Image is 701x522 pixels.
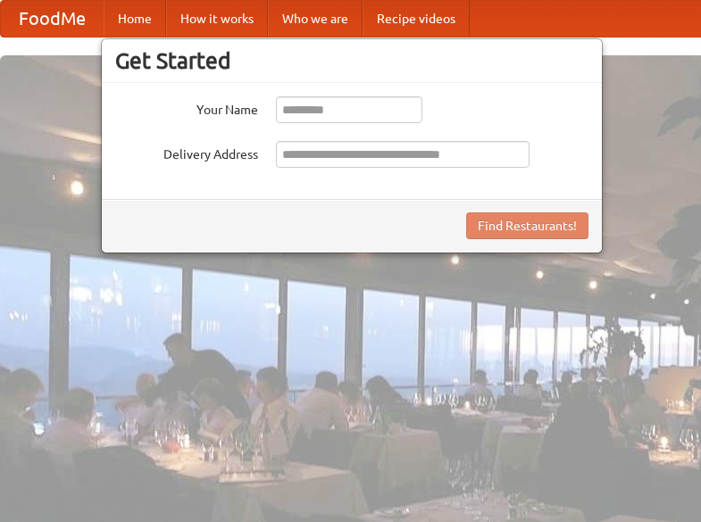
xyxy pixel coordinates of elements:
[115,141,258,163] label: Delivery Address
[363,1,470,37] a: Recipe videos
[1,1,104,37] a: FoodMe
[268,1,363,37] a: Who we are
[104,1,166,37] a: Home
[466,212,588,239] button: Find Restaurants!
[166,1,268,37] a: How it works
[115,47,588,74] h3: Get Started
[115,96,258,119] label: Your Name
